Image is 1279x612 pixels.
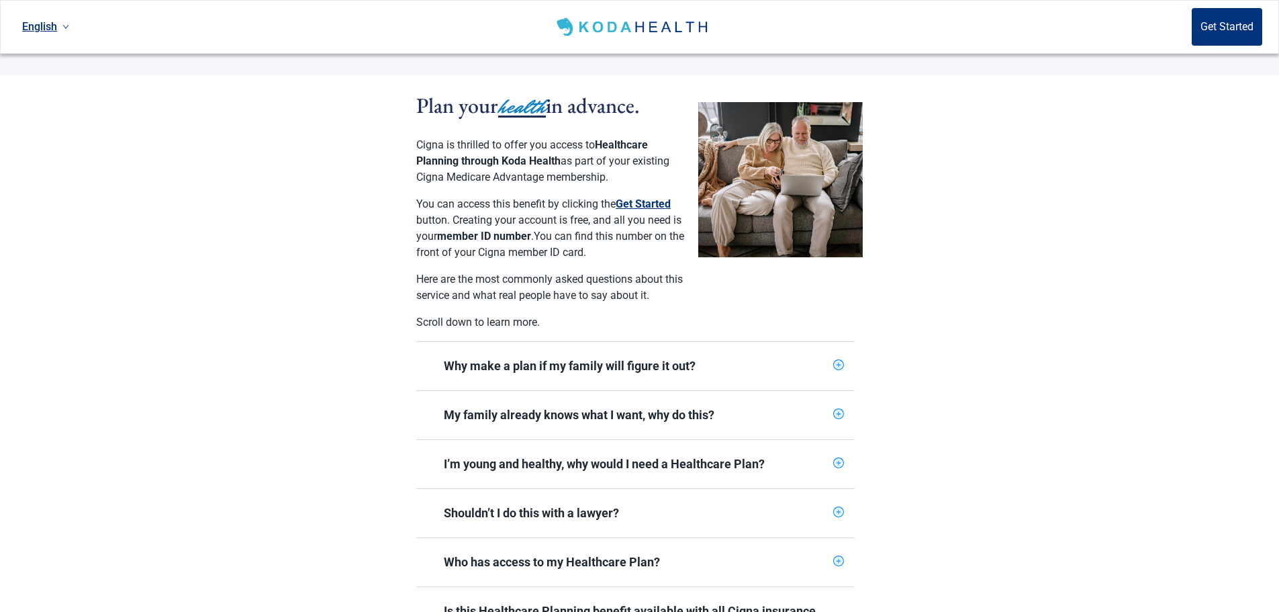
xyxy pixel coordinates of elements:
[17,15,75,38] a: Current language: English
[416,314,685,331] p: Scroll down to learn more.
[698,102,863,257] img: Couple planning their healthcare together
[416,538,855,586] div: Who has access to my Healthcare Plan?
[444,505,828,521] div: Shouldn’t I do this with a lawyer?
[616,196,671,212] button: Get Started
[1192,8,1262,46] button: Get Started
[416,440,855,488] div: I’m young and healthy, why would I need a Healthcare Plan?
[444,554,828,570] div: Who has access to my Healthcare Plan?
[833,359,844,370] span: plus-circle
[833,507,844,517] span: plus-circle
[833,457,844,468] span: plus-circle
[416,271,685,304] p: Here are the most commonly asked questions about this service and what real people have to say ab...
[416,138,595,151] span: Cigna is thrilled to offer you access to
[416,91,498,120] span: Plan your
[444,358,828,374] div: Why make a plan if my family will figure it out?
[498,92,546,122] span: health
[444,407,828,423] div: My family already knows what I want, why do this?
[437,230,531,243] strong: member ID number
[62,24,69,30] span: down
[416,196,685,261] p: You can access this benefit by clicking the button. Creating your account is free, and all you ne...
[416,489,855,537] div: Shouldn’t I do this with a lawyer?
[554,16,713,38] img: Koda Health
[416,342,855,390] div: Why make a plan if my family will figure it out?
[546,91,640,120] span: in advance.
[444,456,828,472] div: I’m young and healthy, why would I need a Healthcare Plan?
[833,556,844,566] span: plus-circle
[833,408,844,419] span: plus-circle
[416,391,855,439] div: My family already knows what I want, why do this?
